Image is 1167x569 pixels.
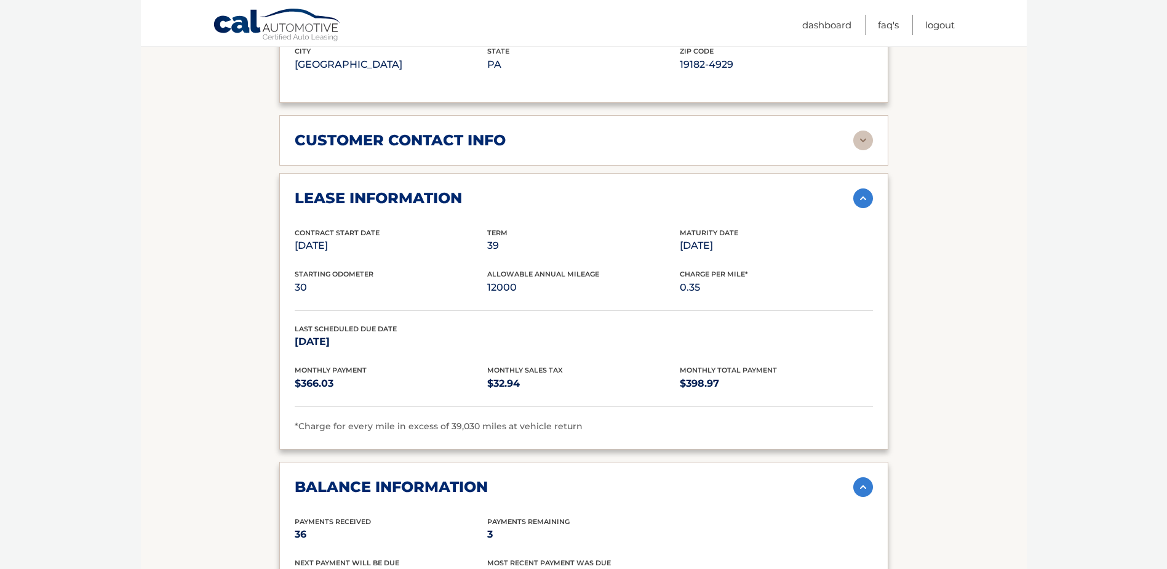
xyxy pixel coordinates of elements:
p: [GEOGRAPHIC_DATA] [295,56,487,73]
span: Last Scheduled Due Date [295,325,397,333]
h2: lease information [295,189,462,208]
a: Logout [925,15,955,35]
span: Next Payment will be due [295,559,399,567]
span: Monthly Total Payment [680,366,777,374]
p: $32.94 [487,375,680,392]
span: Term [487,228,508,237]
p: 39 [487,237,680,254]
span: Starting Odometer [295,270,373,278]
span: Contract Start Date [295,228,380,237]
span: state [487,47,509,55]
p: 36 [295,526,487,543]
img: accordion-active.svg [853,477,873,497]
span: Charge Per Mile* [680,270,748,278]
span: zip code [680,47,714,55]
h2: balance information [295,478,488,496]
span: Payments Remaining [487,517,570,526]
span: Payments Received [295,517,371,526]
span: Most Recent Payment Was Due [487,559,611,567]
span: Monthly Payment [295,366,367,374]
h2: customer contact info [295,131,506,150]
span: *Charge for every mile in excess of 39,030 miles at vehicle return [295,421,583,432]
span: Monthly Sales Tax [487,366,563,374]
p: 30 [295,279,487,296]
p: $398.97 [680,375,872,392]
p: [DATE] [295,237,487,254]
span: Allowable Annual Mileage [487,270,599,278]
img: accordion-active.svg [853,188,873,208]
p: [DATE] [680,237,872,254]
p: $366.03 [295,375,487,392]
a: Cal Automotive [213,8,342,44]
span: city [295,47,311,55]
p: PA [487,56,680,73]
p: 19182-4929 [680,56,872,73]
a: FAQ's [878,15,899,35]
p: 12000 [487,279,680,296]
p: 0.35 [680,279,872,296]
span: Maturity Date [680,228,738,237]
img: accordion-rest.svg [853,131,873,150]
p: 3 [487,526,680,543]
p: [DATE] [295,333,487,350]
a: Dashboard [802,15,851,35]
